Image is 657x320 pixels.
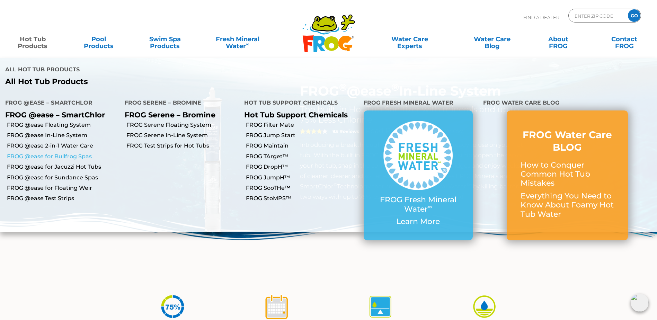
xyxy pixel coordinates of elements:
a: FROG @ease for Floating Weir [7,184,119,192]
p: Learn More [378,217,459,226]
sup: ∞ [428,203,432,210]
input: GO [628,9,640,22]
a: AboutFROG [532,32,584,46]
a: Fresh MineralWater∞ [205,32,270,46]
a: FROG Maintain [246,142,358,150]
a: FROG @ease 2-in-1 Water Care [7,142,119,150]
img: icon-atease-self-regulates [367,294,393,320]
a: Swim SpaProducts [139,32,191,46]
a: Hot TubProducts [7,32,59,46]
img: icon-atease-75percent-less [160,294,186,320]
p: Find A Dealer [523,9,559,26]
a: FROG Test Strips for Hot Tubs [126,142,239,150]
p: FROG Serene – Bromine [125,110,234,119]
a: Hot Tub Support Chemicals [244,110,348,119]
a: All Hot Tub Products [5,77,323,86]
h4: FROG Water Care Blog [483,97,652,110]
a: FROG @ease Floating System [7,121,119,129]
a: Water CareBlog [466,32,518,46]
a: FROG Fresh Mineral Water∞ Learn More [378,121,459,230]
h3: FROG Water Care BLOG [521,128,614,154]
a: FROG SooTHe™ [246,184,358,192]
a: FROG Water Care BLOG How to Conquer Common Hot Tub Mistakes Everything You Need to Know About Foa... [521,128,614,222]
input: Zip Code Form [574,11,621,21]
h4: Hot Tub Support Chemicals [244,97,353,110]
a: FROG @ease In-Line System [7,132,119,139]
p: Everything You Need to Know About Foamy Hot Tub Water [521,192,614,219]
img: icon-atease-shock-once [264,294,290,320]
a: FROG @ease Test Strips [7,195,119,202]
a: ContactFROG [598,32,650,46]
a: FROG @ease for Jacuzzi Hot Tubs [7,163,119,171]
a: FROG Serene In-Line System [126,132,239,139]
h4: FROG Serene – Bromine [125,97,234,110]
h4: All Hot Tub Products [5,63,323,77]
h4: FROG @ease – SmartChlor [5,97,114,110]
p: How to Conquer Common Hot Tub Mistakes [521,161,614,188]
p: FROG @ease – SmartChlor [5,110,114,119]
a: FROG JumpH™ [246,174,358,181]
a: FROG @ease for Sundance Spas [7,174,119,181]
a: FROG Filter Mate [246,121,358,129]
img: icon-atease-easy-on [471,294,497,320]
h4: FROG Fresh Mineral Water [364,97,473,110]
a: FROG TArget™ [246,153,358,160]
a: FROG Jump Start [246,132,358,139]
a: FROG @ease for Bullfrog Spas [7,153,119,160]
img: openIcon [631,294,649,312]
a: Water CareExperts [368,32,452,46]
sup: ∞ [246,41,249,47]
a: PoolProducts [73,32,125,46]
a: FROG StoMPS™ [246,195,358,202]
p: FROG Fresh Mineral Water [378,195,459,214]
a: FROG DropH™ [246,163,358,171]
a: FROG Serene Floating System [126,121,239,129]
